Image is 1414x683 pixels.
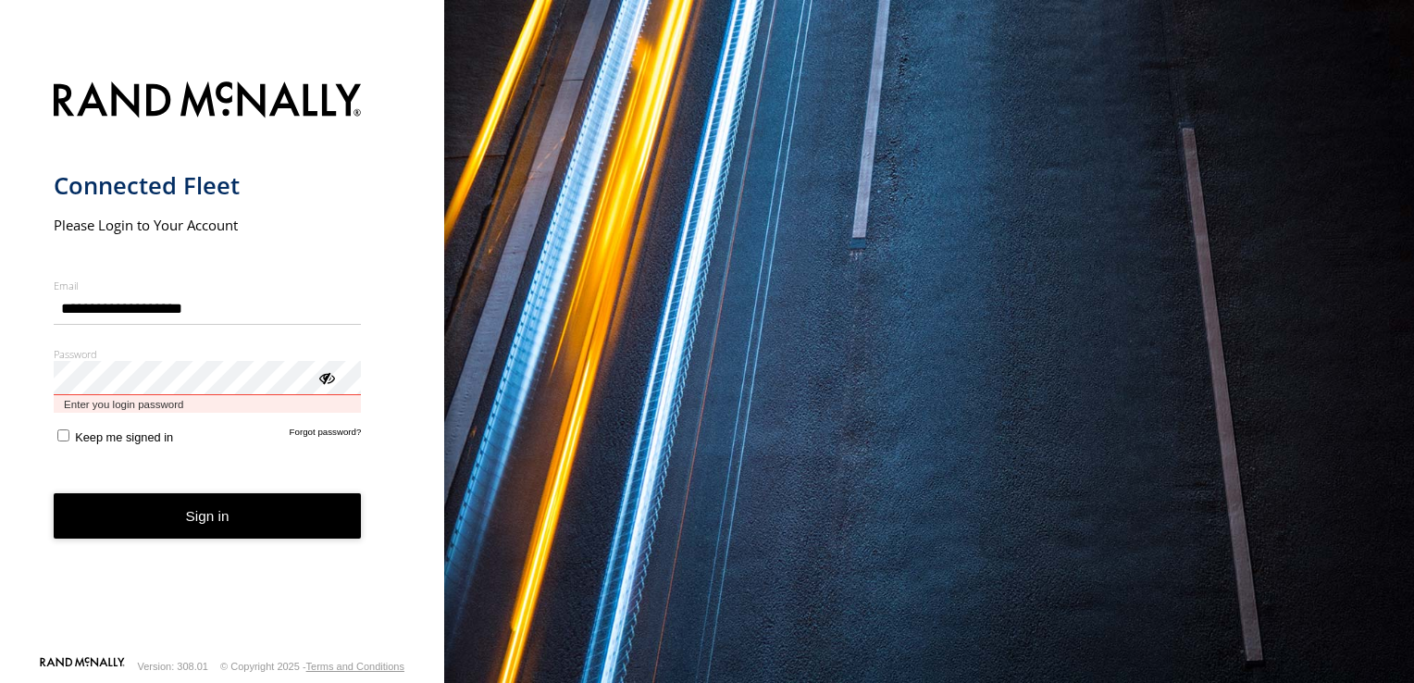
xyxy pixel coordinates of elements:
input: Keep me signed in [57,429,69,441]
div: © Copyright 2025 - [220,661,404,672]
label: Email [54,279,362,292]
a: Visit our Website [40,657,125,676]
form: main [54,70,391,655]
a: Forgot password? [290,427,362,444]
span: Enter you login password [54,395,362,413]
span: Keep me signed in [75,430,173,444]
div: ViewPassword [316,367,335,386]
img: Rand McNally [54,78,362,125]
a: Terms and Conditions [306,661,404,672]
button: Sign in [54,493,362,539]
label: Password [54,347,362,361]
div: Version: 308.01 [138,661,208,672]
h2: Please Login to Your Account [54,216,362,234]
h1: Connected Fleet [54,170,362,201]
